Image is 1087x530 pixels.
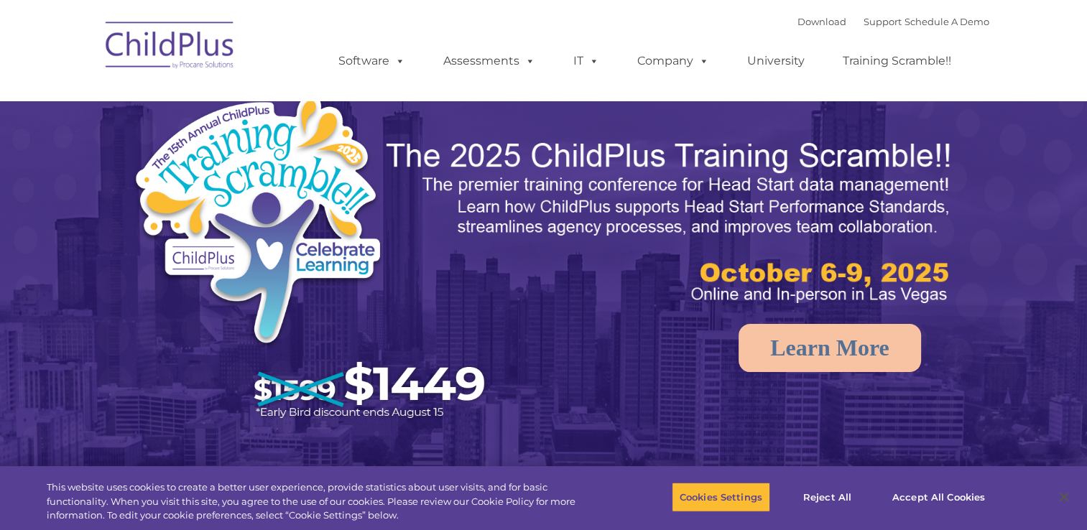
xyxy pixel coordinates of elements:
[47,480,598,523] div: This website uses cookies to create a better user experience, provide statistics about user visit...
[672,482,770,512] button: Cookies Settings
[864,16,902,27] a: Support
[1048,481,1080,513] button: Close
[797,16,989,27] font: |
[828,47,966,75] a: Training Scramble!!
[200,154,261,164] span: Phone number
[559,47,614,75] a: IT
[884,482,993,512] button: Accept All Cookies
[623,47,723,75] a: Company
[733,47,819,75] a: University
[429,47,550,75] a: Assessments
[905,16,989,27] a: Schedule A Demo
[797,16,846,27] a: Download
[782,482,872,512] button: Reject All
[98,11,242,83] img: ChildPlus by Procare Solutions
[739,324,921,372] a: Learn More
[200,95,244,106] span: Last name
[324,47,420,75] a: Software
